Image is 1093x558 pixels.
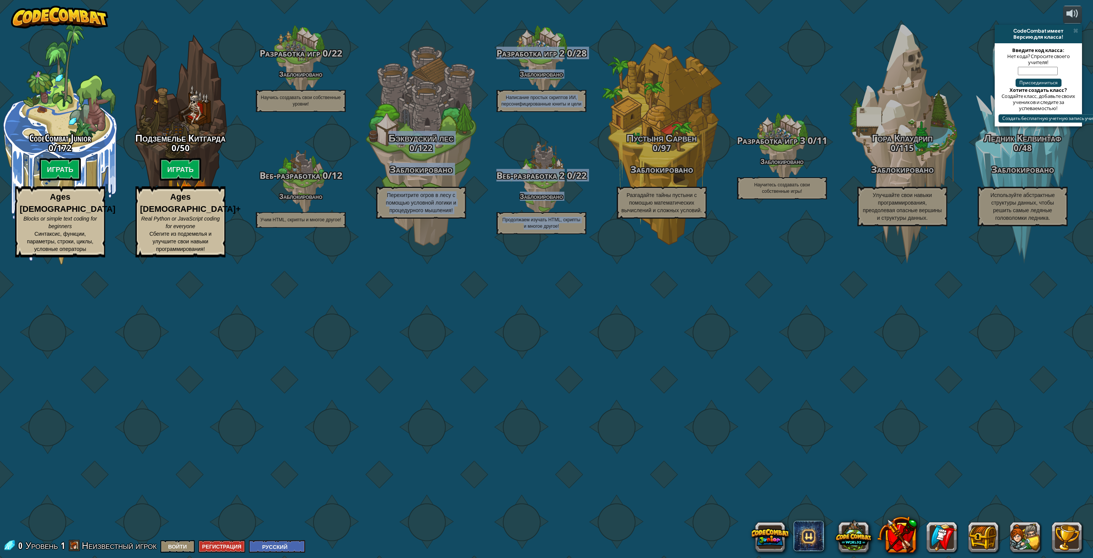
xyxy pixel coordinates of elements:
[361,143,481,152] h3: /
[241,193,361,200] h4: Заблокировано
[39,158,81,181] btn: Играть
[198,540,246,553] button: Регистрация
[842,164,962,175] h3: Заблокировано
[722,136,842,146] h3: /
[260,217,341,222] span: Учим HTML, скрипты и многое другое!
[1022,142,1032,153] span: 48
[962,164,1083,175] h3: Заблокировано
[120,143,241,152] h3: /
[135,131,226,145] span: Подземелье Китгарда
[150,231,212,252] span: Сбегите из подземелья и улучшите свои навыки программирования!
[332,169,342,181] span: 12
[20,192,115,213] strong: Ages [DEMOGRAPHIC_DATA]
[320,47,328,59] span: 0
[29,131,91,145] span: CodeCombat Junior
[260,169,320,181] span: Веб-разработка
[180,142,190,153] span: 50
[891,142,896,153] span: 0
[160,158,202,181] btn: Играть
[261,95,341,107] span: Научись создавать свои собственные уровни!
[27,231,93,252] span: Синтаксис, функции, параметры, строки, циклы, условные операторы
[627,131,697,145] span: Пустыня Сарвен
[999,87,1078,93] div: Хотите создать класс?
[120,24,241,265] div: Complete previous world to unlock
[260,47,320,59] span: Разработка игр
[481,170,602,181] h3: /
[11,6,108,28] img: CodeCombat - Learn how to code by playing a game
[1014,142,1019,153] span: 0
[991,192,1055,221] span: Используйте абстрактные структуры данных, чтобы решить самые ледяные головоломки ледника.
[241,170,361,181] h3: /
[754,182,810,194] span: Научитесь создавать свои собственные игры!
[737,134,805,147] span: Разработка игр 3
[722,158,842,165] h4: Заблокировано
[565,47,572,59] span: 0
[61,539,65,552] span: 1
[24,216,97,229] span: Blocks or simple text coding for beginners
[141,216,220,229] span: Real Python or JavaScript coding for everyone
[82,539,157,552] span: Неизвестный игрок
[361,164,481,175] h3: Заблокировано
[999,93,1078,111] div: Создайте класс, добавьте своих учеников и следите за успеваемостью!
[998,28,1079,34] div: CodeCombat имеет
[320,169,328,181] span: 0
[565,169,572,181] span: 0
[999,47,1078,53] div: Введите код класса:
[602,143,722,152] h3: /
[241,48,361,58] h3: /
[805,134,813,147] span: 0
[332,47,342,59] span: 22
[25,539,58,552] span: Уровень
[386,192,456,213] span: Перехитрите огров в лесу с помощью условной логики и процедурного мышления!
[409,142,414,153] span: 0
[389,131,454,145] span: Бэквудский лес
[602,164,722,175] h3: Заблокировано
[576,169,587,181] span: 22
[418,142,433,153] span: 122
[899,142,914,153] span: 115
[241,71,361,78] h4: Заблокировано
[1016,79,1062,87] button: Присоединиться
[863,192,942,221] span: Улучшайте свои навыки программирования, преодолевая опасные вершины и структуры данных.
[842,143,962,152] h3: /
[576,47,587,59] span: 28
[496,169,565,181] span: Веб-разработка 2
[172,142,176,153] span: 0
[998,34,1079,40] div: Версию для класса!
[502,217,580,229] span: Продолжаем изучать HTML, скрипты и многое другое!
[621,192,702,213] span: Разгадайте тайны пустыни с помощью математических вычислений и сложных условий.
[501,95,581,107] span: Написание простых скриптов ИИ, персонифицированные юниты и цели
[57,142,72,153] span: 172
[661,142,671,153] span: 97
[481,71,602,78] h4: Заблокировано
[481,193,602,200] h4: Заблокировано
[984,131,1061,145] span: Ледник Келвинтаф
[872,131,933,145] span: Гора Клаудрип
[653,142,658,153] span: 0
[140,192,241,213] strong: Ages [DEMOGRAPHIC_DATA]+
[49,142,54,153] span: 0
[481,48,602,58] h3: /
[817,134,827,147] span: 11
[1063,6,1082,24] button: Регулировать громкость
[962,143,1083,152] h3: /
[161,540,195,553] button: Войти
[18,539,25,552] span: 0
[999,53,1078,65] div: Нет кода? Спросите своего учителя!
[496,47,565,59] span: Разработка игр 2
